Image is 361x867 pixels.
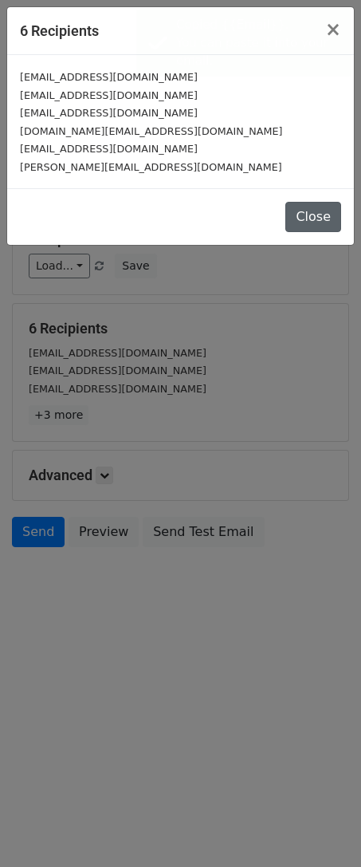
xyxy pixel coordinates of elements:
small: [EMAIL_ADDRESS][DOMAIN_NAME] [20,71,198,83]
small: [DOMAIN_NAME][EMAIL_ADDRESS][DOMAIN_NAME] [20,125,282,137]
h5: 6 Recipients [20,20,99,41]
small: [EMAIL_ADDRESS][DOMAIN_NAME] [20,143,198,155]
small: [EMAIL_ADDRESS][DOMAIN_NAME] [20,89,198,101]
iframe: Chat Widget [281,790,361,867]
small: [PERSON_NAME][EMAIL_ADDRESS][DOMAIN_NAME] [20,161,282,173]
button: Close [285,202,341,232]
button: Close [312,7,354,52]
div: Copied {{Email}}. You can paste it into your email. [176,16,345,70]
small: [EMAIL_ADDRESS][DOMAIN_NAME] [20,107,198,119]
